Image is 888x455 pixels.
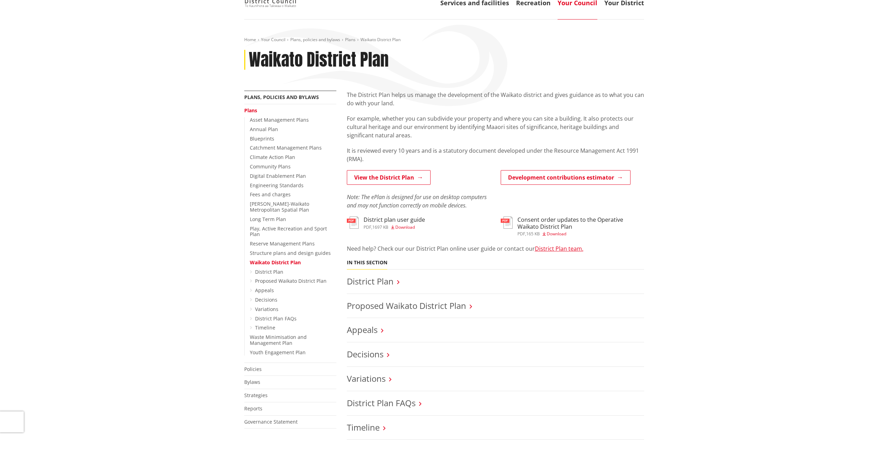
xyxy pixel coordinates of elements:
[345,37,356,43] a: Plans
[250,126,278,132] a: Annual Plan
[250,173,306,179] a: Digital Enablement Plan
[255,324,275,331] a: Timeline
[244,107,257,114] a: Plans
[347,373,386,384] a: Variations
[347,397,416,409] a: District Plan FAQs
[244,94,319,100] a: Plans, policies and bylaws
[347,422,380,433] a: Timeline
[250,144,322,151] a: Catchment Management Plans
[364,217,425,223] h3: District plan user guide
[347,91,644,107] p: The District Plan helps us manage the development of the Waikato district and gives guidance as t...
[347,275,394,287] a: District Plan
[250,259,301,266] a: Waikato District Plan
[290,37,340,43] a: Plans, policies and bylaws
[250,349,306,356] a: Youth Engagement Plan
[501,217,644,236] a: Consent order updates to the Operative Waikato District Plan pdf,165 KB Download
[347,348,383,360] a: Decisions
[347,300,466,311] a: Proposed Waikato District Plan
[347,324,378,335] a: Appeals
[517,232,644,236] div: ,
[249,50,389,70] h1: Waikato District Plan
[347,193,487,209] em: Note: The ePlan is designed for use on desktop computers and may not function correctly on mobile...
[250,163,291,170] a: Community Plans
[261,37,285,43] a: Your Council
[347,114,644,139] p: For example, whether you can subdivide your property and where you can site a building. It also p...
[501,170,630,185] a: Development contributions estimator
[250,250,331,256] a: Structure plans and design guides
[250,216,286,222] a: Long Term Plan
[856,426,881,451] iframe: Messenger Launcher
[347,170,431,185] a: View the District Plan
[250,240,315,247] a: Reserve Management Plans
[244,37,644,43] nav: breadcrumb
[395,224,415,230] span: Download
[244,366,262,372] a: Policies
[364,224,371,230] span: pdf
[501,217,513,229] img: document-pdf.svg
[244,379,260,385] a: Bylaws
[250,154,295,160] a: Climate Action Plan
[250,135,274,142] a: Blueprints
[360,37,401,43] span: Waikato District Plan
[250,116,309,123] a: Asset Management Plans
[250,182,304,189] a: Engineering Standards
[526,231,540,237] span: 165 KB
[255,296,277,303] a: Decisions
[255,268,283,275] a: District Plan
[347,260,387,266] h5: In this section
[517,231,525,237] span: pdf
[347,244,644,253] p: Need help? Check our our District Plan online user guide or contact our
[517,217,644,230] h3: Consent order updates to the Operative Waikato District Plan
[244,405,262,412] a: Reports
[250,191,291,198] a: Fees and charges
[347,217,359,229] img: document-pdf.svg
[250,200,309,213] a: [PERSON_NAME]-Waikato Metropolitan Spatial Plan
[364,225,425,229] div: ,
[255,306,278,312] a: Variations
[244,392,268,399] a: Strategies
[250,225,327,238] a: Play, Active Recreation and Sport Plan
[255,315,297,322] a: District Plan FAQs
[244,418,298,425] a: Governance Statement
[244,37,256,43] a: Home
[547,231,566,237] span: Download
[347,217,425,229] a: District plan user guide pdf,1697 KB Download
[347,146,644,163] p: It is reviewed every 10 years and is a statutory document developed under the Resource Management...
[255,287,274,294] a: Appeals
[535,245,583,252] a: District Plan team.
[372,224,388,230] span: 1697 KB
[255,278,327,284] a: Proposed Waikato District Plan
[250,334,307,346] a: Waste Minimisation and Management Plan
